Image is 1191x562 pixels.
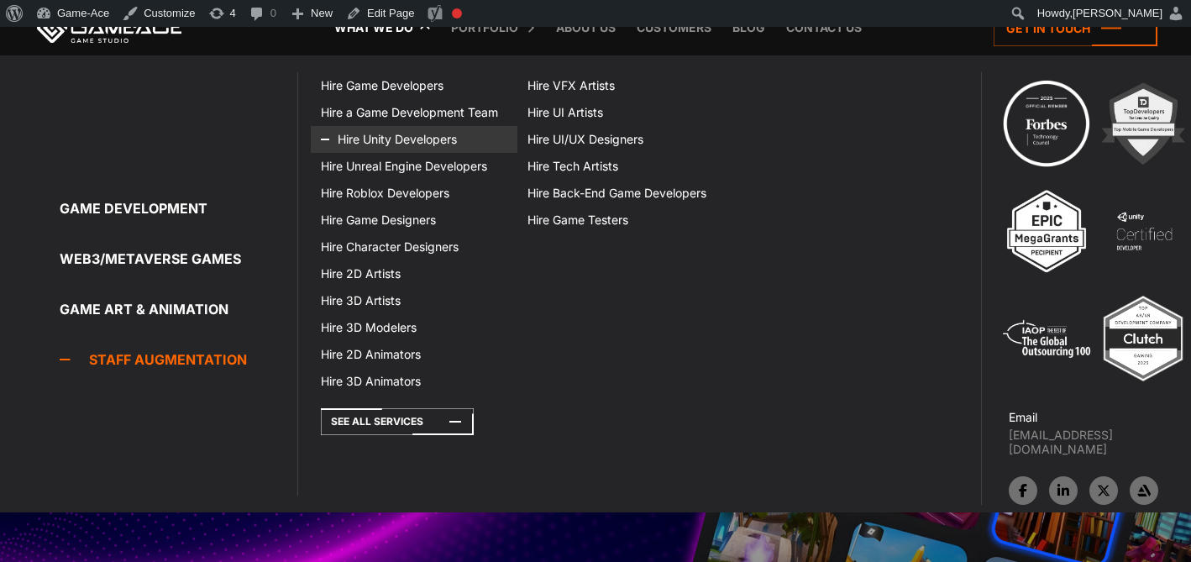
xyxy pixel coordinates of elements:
[517,99,724,126] a: Hire UI Artists
[311,72,517,99] a: Hire Game Developers
[1098,185,1190,277] img: 4
[321,408,474,435] a: See All Services
[60,292,297,326] a: Game Art & Animation
[517,153,724,180] a: Hire Tech Artists
[1000,185,1093,277] img: 3
[311,341,517,368] a: Hire 2D Animators
[517,180,724,207] a: Hire Back-End Game Developers
[1073,7,1162,19] span: [PERSON_NAME]
[517,207,724,234] a: Hire Game Testers
[452,8,462,18] div: Focus keyphrase not set
[311,153,517,180] a: Hire Unreal Engine Developers
[311,207,517,234] a: Hire Game Designers
[994,10,1157,46] a: Get in touch
[517,72,724,99] a: Hire VFX Artists
[311,234,517,260] a: Hire Character Designers
[60,343,297,376] a: Staff Augmentation
[311,126,517,153] a: Hire Unity Developers
[1097,77,1189,170] img: 2
[311,287,517,314] a: Hire 3D Artists
[311,368,517,395] a: Hire 3D Animators
[1097,292,1189,385] img: Top ar vr development company gaming 2025 game ace
[311,260,517,287] a: Hire 2D Artists
[60,242,297,276] a: Web3/Metaverse Games
[1000,77,1093,170] img: Technology council badge program ace 2025 game ace
[1009,410,1037,424] strong: Email
[60,192,297,225] a: Game development
[311,180,517,207] a: Hire Roblox Developers
[311,314,517,341] a: Hire 3D Modelers
[311,99,517,126] a: Hire a Game Development Team
[517,126,724,153] a: Hire UI/UX Designers
[1000,292,1093,385] img: 5
[1009,428,1191,456] a: [EMAIL_ADDRESS][DOMAIN_NAME]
